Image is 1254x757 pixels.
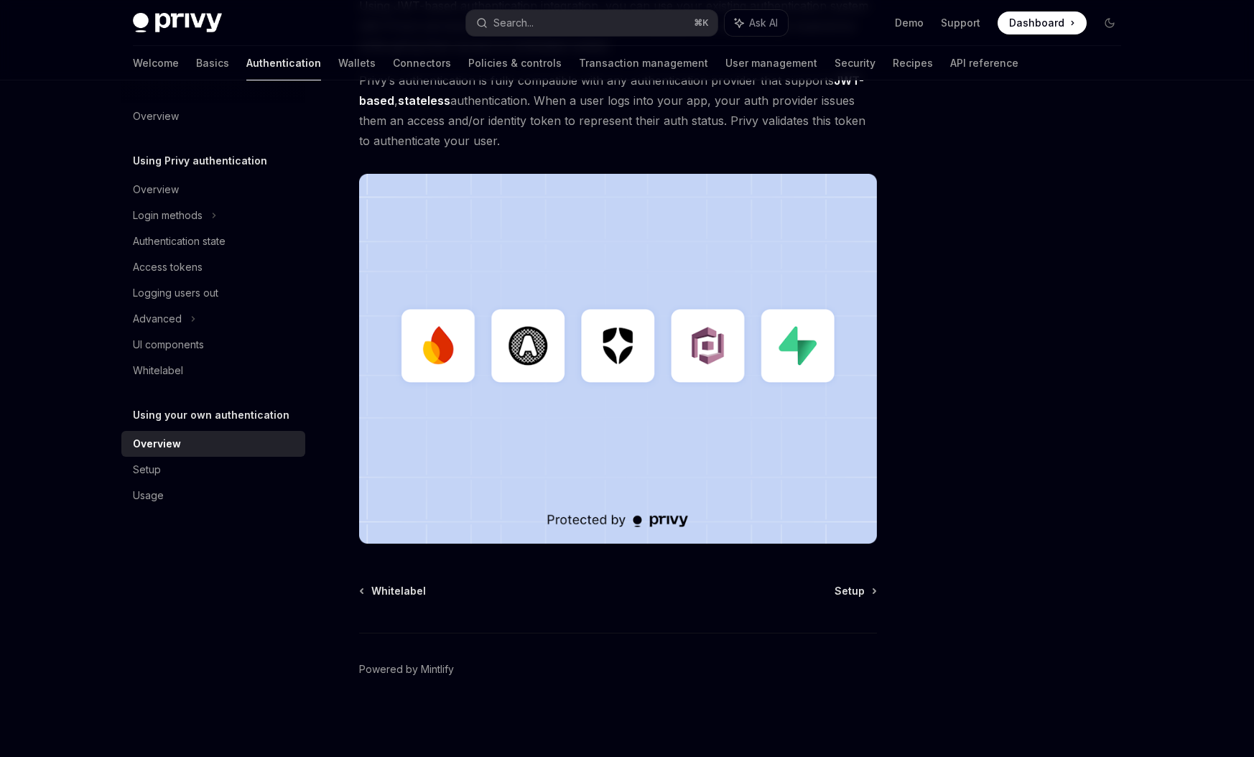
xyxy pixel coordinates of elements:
[725,10,788,36] button: Ask AI
[835,584,865,598] span: Setup
[133,284,218,302] div: Logging users out
[468,46,562,80] a: Policies & controls
[133,336,204,353] div: UI components
[941,16,980,30] a: Support
[133,461,161,478] div: Setup
[133,152,267,169] h5: Using Privy authentication
[393,46,451,80] a: Connectors
[749,16,778,30] span: Ask AI
[133,108,179,125] div: Overview
[398,93,450,108] a: stateless
[893,46,933,80] a: Recipes
[133,207,203,224] div: Login methods
[338,46,376,80] a: Wallets
[133,13,222,33] img: dark logo
[694,17,709,29] span: ⌘ K
[466,10,717,36] button: Search...⌘K
[493,14,534,32] div: Search...
[133,310,182,328] div: Advanced
[359,70,877,151] span: Privy’s authentication is fully compatible with any authentication provider that supports , authe...
[196,46,229,80] a: Basics
[133,435,181,452] div: Overview
[133,362,183,379] div: Whitelabel
[725,46,817,80] a: User management
[246,46,321,80] a: Authentication
[121,483,305,508] a: Usage
[121,103,305,129] a: Overview
[121,280,305,306] a: Logging users out
[1009,16,1064,30] span: Dashboard
[371,584,426,598] span: Whitelabel
[835,584,876,598] a: Setup
[121,177,305,203] a: Overview
[579,46,708,80] a: Transaction management
[895,16,924,30] a: Demo
[998,11,1087,34] a: Dashboard
[133,259,203,276] div: Access tokens
[359,174,877,544] img: JWT-based auth splash
[835,46,876,80] a: Security
[133,407,289,424] h5: Using your own authentication
[121,457,305,483] a: Setup
[950,46,1018,80] a: API reference
[359,662,454,677] a: Powered by Mintlify
[133,487,164,504] div: Usage
[121,358,305,384] a: Whitelabel
[121,254,305,280] a: Access tokens
[133,181,179,198] div: Overview
[133,233,226,250] div: Authentication state
[361,584,426,598] a: Whitelabel
[121,228,305,254] a: Authentication state
[1098,11,1121,34] button: Toggle dark mode
[133,46,179,80] a: Welcome
[121,332,305,358] a: UI components
[121,431,305,457] a: Overview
